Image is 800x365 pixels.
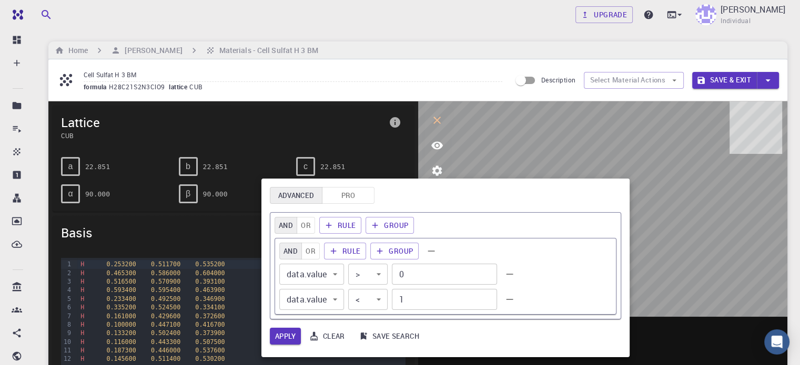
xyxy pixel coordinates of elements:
button: Group [370,243,419,259]
button: and [275,217,297,234]
button: and [279,243,302,259]
div: > [348,264,388,285]
button: Apply [270,328,301,345]
button: Rule [324,243,367,259]
div: combinator [279,243,320,259]
button: Save search [355,328,424,345]
button: Clear [305,328,350,345]
button: or [297,217,315,234]
button: Group [366,217,414,234]
button: Rule [319,217,362,234]
button: or [301,243,320,259]
div: < [348,289,388,310]
div: Open Intercom Messenger [764,329,789,354]
span: Assistance [17,7,68,17]
button: Pro [322,187,374,204]
div: data.value [279,289,344,310]
div: Platform [270,187,374,204]
div: Value [392,264,497,285]
button: Advanced [270,187,322,204]
div: Value [392,289,497,310]
button: Remove rule [501,266,518,283]
div: data.value [279,264,344,285]
div: combinator [275,217,315,234]
button: Remove group [423,243,440,259]
button: Remove rule [501,291,518,308]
